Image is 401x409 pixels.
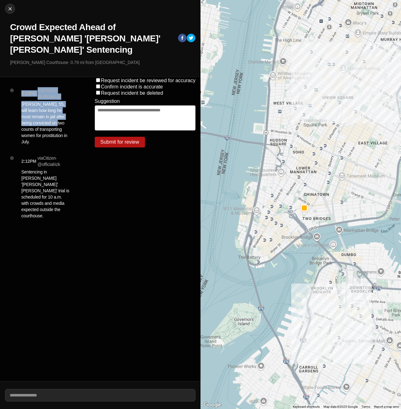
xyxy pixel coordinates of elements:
p: via Citizen · @ officialrizk [38,155,70,167]
label: Confirm incident is accurate [101,84,163,89]
p: 2:14PM [21,90,36,97]
img: cancel [7,6,13,12]
button: cancel [5,4,15,14]
label: Request incident be deleted [101,90,163,96]
span: Map data ©2025 Google [323,405,358,408]
p: 2:12PM [21,158,36,164]
a: Terms (opens in new tab) [361,405,370,408]
button: facebook [178,34,187,44]
p: [PERSON_NAME], 55, will learn how long he must remain in jail after being convicted on two counts... [21,101,70,145]
p: Sentencing in [PERSON_NAME] '[PERSON_NAME]' [PERSON_NAME]' trial is scheduled for 10 a.m. with cr... [21,169,70,219]
label: Suggestion [95,98,120,104]
button: Keyboard shortcuts [293,405,320,409]
a: Open this area in Google Maps (opens a new window) [202,401,223,409]
label: Request incident be reviewed for accuracy [101,78,196,83]
button: twitter [187,34,195,44]
img: Google [202,401,223,409]
button: Submit for review [95,137,145,147]
a: Report a map error [374,405,399,408]
p: [PERSON_NAME] Courthouse · 0.79 mi from [GEOGRAPHIC_DATA] [10,59,195,66]
p: via Citizen · @ officialrizk [38,87,70,100]
h1: Crowd Expected Ahead of [PERSON_NAME] '[PERSON_NAME]' [PERSON_NAME]' Sentencing [10,22,173,56]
